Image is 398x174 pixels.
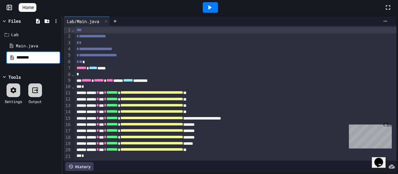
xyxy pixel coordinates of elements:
span: Fold line [72,72,75,77]
div: 12 [64,96,72,102]
a: Home [19,3,36,12]
iframe: chat widget [372,149,392,168]
div: 6 [64,59,72,65]
div: Lab/Main.java [64,18,102,25]
div: Chat with us now!Close [2,2,43,40]
div: Files [8,18,21,24]
div: 1 [64,27,72,33]
div: 16 [64,122,72,128]
div: 19 [64,141,72,147]
div: 18 [64,134,72,141]
div: Lab [11,32,60,38]
div: Output [29,99,42,104]
div: 11 [64,90,72,96]
div: 13 [64,103,72,109]
div: 9 [64,78,72,84]
div: Lab/Main.java [64,16,110,26]
span: Home [22,4,34,11]
div: 3 [64,40,72,46]
div: History [65,162,94,171]
div: 4 [64,46,72,52]
div: 17 [64,128,72,134]
div: 8 [64,72,72,78]
span: Fold line [72,84,75,89]
div: 7 [64,65,72,71]
div: 14 [64,109,72,115]
div: 21 [64,153,72,160]
div: 15 [64,115,72,122]
div: Settings [5,99,22,104]
iframe: chat widget [346,122,392,148]
span: Fold line [72,27,75,32]
div: Tools [8,74,21,80]
div: 10 [64,84,72,90]
div: 22 [64,159,72,166]
div: Main.java [16,43,60,49]
div: 5 [64,52,72,59]
div: 2 [64,33,72,40]
div: 20 [64,147,72,153]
